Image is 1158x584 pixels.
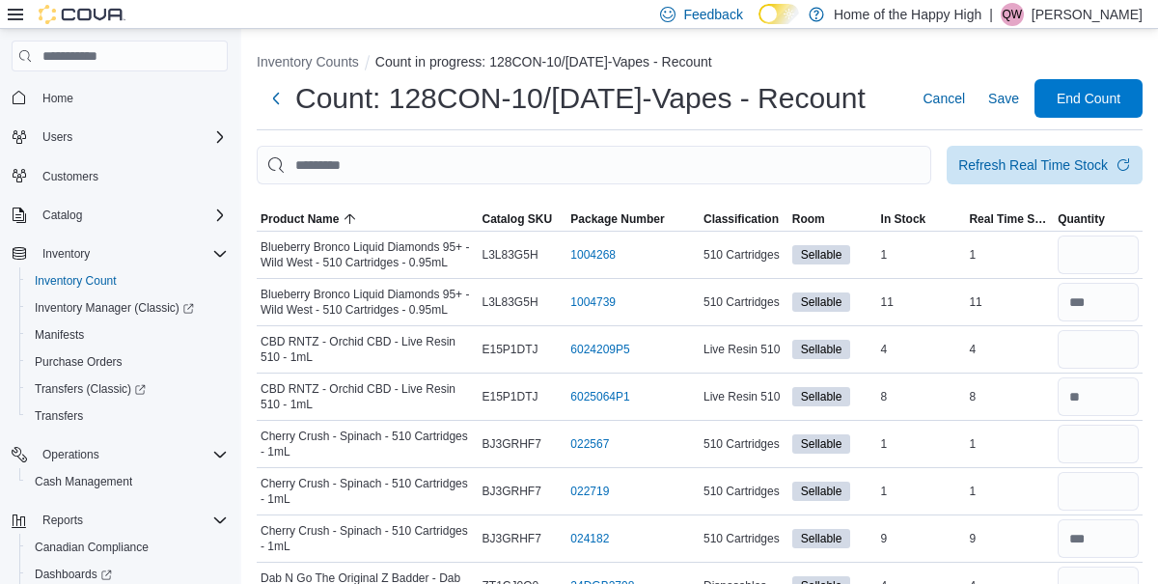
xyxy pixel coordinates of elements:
div: 8 [877,385,966,408]
button: Catalog SKU [479,208,567,231]
span: L3L83G5H [482,247,538,263]
span: Customers [42,169,98,184]
span: E15P1DTJ [482,342,538,357]
button: Transfers [19,403,235,430]
span: 510 Cartridges [703,436,780,452]
button: Users [35,125,80,149]
div: 8 [965,385,1054,408]
span: L3L83G5H [482,294,538,310]
span: Catalog [35,204,228,227]
input: This is a search bar. After typing your query, hit enter to filter the results lower in the page. [257,146,931,184]
nav: An example of EuiBreadcrumbs [257,52,1143,75]
a: Transfers (Classic) [27,377,153,401]
div: 11 [877,291,966,314]
button: Classification [700,208,788,231]
span: Transfers (Classic) [27,377,228,401]
a: Purchase Orders [27,350,130,374]
div: 1 [965,432,1054,456]
span: Blueberry Bronco Liquid Diamonds 95+ - Wild West - 510 Cartridges - 0.95mL [261,287,475,318]
img: Cova [39,5,125,24]
span: Catalog SKU [482,211,553,227]
span: Save [988,89,1019,108]
span: CBD RNTZ - Orchid CBD - Live Resin 510 - 1mL [261,334,475,365]
button: Inventory Count [19,267,235,294]
span: Inventory [35,242,228,265]
button: Inventory Counts [257,54,359,70]
span: Transfers [35,408,83,424]
span: Sellable [792,245,851,264]
button: Inventory [4,240,235,267]
span: Cash Management [27,470,228,493]
a: Cash Management [27,470,140,493]
span: BJ3GRHF7 [482,531,541,546]
span: Sellable [801,483,842,500]
span: QW [1003,3,1023,26]
span: Quantity [1058,211,1105,227]
span: Dark Mode [758,24,759,25]
span: Users [35,125,228,149]
span: Sellable [801,530,842,547]
span: Operations [42,447,99,462]
a: Canadian Compliance [27,536,156,559]
a: 1004268 [570,247,616,263]
div: 1 [965,480,1054,503]
span: End Count [1057,89,1120,108]
span: Package Number [570,211,664,227]
div: 4 [965,338,1054,361]
button: Home [4,83,235,111]
span: Purchase Orders [35,354,123,370]
button: Customers [4,162,235,190]
span: Sellable [801,341,842,358]
a: Inventory Manager (Classic) [19,294,235,321]
button: Count in progress: 128CON-10/[DATE]-Vapes - Recount [375,54,712,70]
span: In Stock [881,211,926,227]
button: Reports [35,509,91,532]
span: Purchase Orders [27,350,228,374]
span: Room [792,211,825,227]
button: Catalog [35,204,90,227]
span: 510 Cartridges [703,294,780,310]
input: Dark Mode [758,4,799,24]
span: 510 Cartridges [703,484,780,499]
span: Home [35,85,228,109]
div: Quinn Whitelaw [1001,3,1024,26]
button: Reports [4,507,235,534]
span: Catalog [42,208,82,223]
span: Sellable [792,387,851,406]
span: Product Name [261,211,339,227]
button: Manifests [19,321,235,348]
span: Real Time Stock [969,211,1050,227]
button: Save [980,79,1027,118]
a: 6025064P1 [570,389,629,404]
button: In Stock [877,208,966,231]
span: Transfers (Classic) [35,381,146,397]
a: 022567 [570,436,609,452]
span: Cherry Crush - Spinach - 510 Cartridges - 1mL [261,429,475,459]
span: BJ3GRHF7 [482,484,541,499]
button: Next [257,79,295,118]
span: Sellable [792,482,851,501]
span: Sellable [792,340,851,359]
a: Customers [35,165,106,188]
span: Sellable [792,529,851,548]
span: Live Resin 510 [703,342,780,357]
div: 1 [965,243,1054,266]
span: E15P1DTJ [482,389,538,404]
button: Canadian Compliance [19,534,235,561]
span: Sellable [801,246,842,264]
span: Cherry Crush - Spinach - 510 Cartridges - 1mL [261,523,475,554]
span: Operations [35,443,228,466]
h1: Count: 128CON-10/[DATE]-Vapes - Recount [295,79,866,118]
span: Home [42,91,73,106]
span: Inventory Manager (Classic) [27,296,228,320]
span: Feedback [683,5,742,24]
span: Customers [35,164,228,188]
span: Reports [42,513,83,528]
p: | [989,3,993,26]
button: Real Time Stock [965,208,1054,231]
span: Inventory Count [35,273,117,289]
span: Manifests [27,323,228,347]
div: 1 [877,432,966,456]
button: End Count [1034,79,1143,118]
span: Users [42,129,72,145]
